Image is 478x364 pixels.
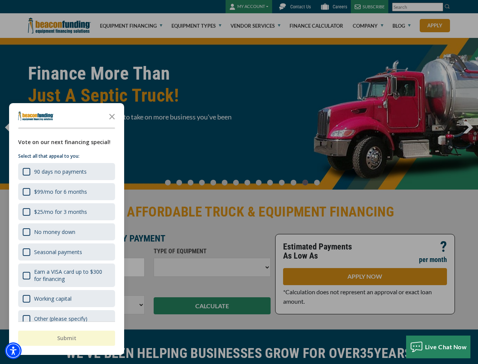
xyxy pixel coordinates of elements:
div: 90 days no payments [34,168,87,175]
div: Survey [9,103,124,355]
div: Accessibility Menu [5,342,22,359]
button: Submit [18,331,115,346]
div: Other (please specify) [34,315,87,322]
p: Select all that appeal to you: [18,152,115,160]
div: $99/mo for 6 months [18,183,115,200]
div: $25/mo for 3 months [18,203,115,220]
div: 90 days no payments [18,163,115,180]
div: $99/mo for 6 months [34,188,87,195]
button: Close the survey [104,108,120,124]
div: $25/mo for 3 months [34,208,87,215]
div: Seasonal payments [34,248,82,256]
div: Working capital [18,290,115,307]
div: No money down [18,223,115,240]
div: Vote on our next financing special! [18,138,115,146]
button: Live Chat Now [406,336,471,358]
div: Earn a VISA card up to $300 for financing [34,268,111,282]
span: Live Chat Now [425,343,467,350]
div: Working capital [34,295,72,302]
div: No money down [34,228,75,235]
div: Other (please specify) [18,310,115,327]
div: Earn a VISA card up to $300 for financing [18,264,115,287]
div: Seasonal payments [18,243,115,260]
img: Company logo [18,111,54,121]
